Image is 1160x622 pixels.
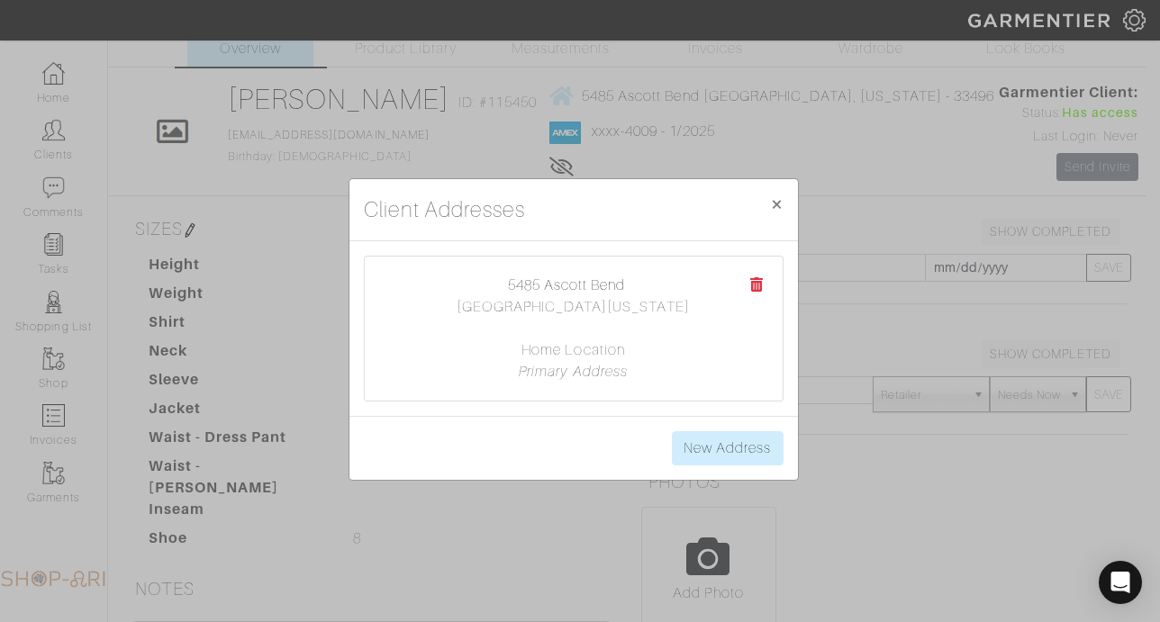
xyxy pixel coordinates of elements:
[1099,561,1142,604] div: Open Intercom Messenger
[508,277,626,293] a: 5485 Ascott Bend
[519,364,628,380] i: Primary Address
[770,192,784,216] span: ×
[383,275,765,383] center: [GEOGRAPHIC_DATA][US_STATE] Home Location
[672,431,784,465] a: New Address
[364,194,526,226] h4: Client Addresses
